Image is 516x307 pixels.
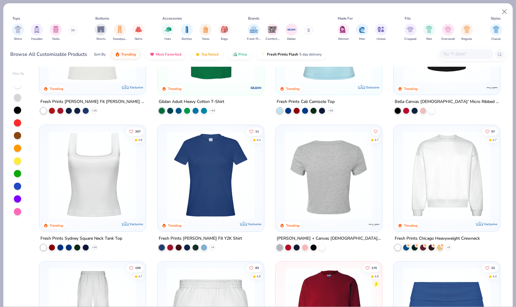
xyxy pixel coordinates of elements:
[484,222,497,226] span: Exclusive
[12,16,20,21] div: Tops
[267,52,298,57] span: Fresh Prints Flash
[246,127,262,136] button: Like
[493,26,500,33] img: Classic Image
[40,98,145,106] div: Fresh Prints [PERSON_NAME] Fit [PERSON_NAME] Shirt with Stripes
[287,37,296,41] span: Gildan
[92,246,97,249] span: + 14
[356,24,368,41] div: filter for Men
[181,24,193,41] div: filter for Bottles
[277,235,381,242] div: [PERSON_NAME] + Canvas [DEMOGRAPHIC_DATA]' Micro Ribbed Baby Tee
[266,37,279,41] span: Comfort Colors
[96,37,106,41] span: Shorts
[115,52,120,57] img: trending.gif
[255,130,259,133] span: 11
[356,24,368,41] button: filter button
[256,138,260,142] div: 4.4
[195,52,200,57] img: TopRated.gif
[135,37,142,41] span: Skirts
[135,266,141,269] span: 159
[443,51,489,58] input: Try "T-Shirt"
[113,24,127,41] div: filter for Sweatpants
[499,6,510,18] button: Close
[181,24,193,41] button: filter button
[110,49,140,59] button: Trending
[52,37,60,41] span: Tanks
[162,24,174,41] button: filter button
[299,51,322,58] span: 5 day delivery
[359,26,365,33] img: Men Image
[45,131,140,219] img: 94a2aa95-cd2b-4983-969b-ecd512716e9a
[31,37,43,41] span: Hoodies
[377,26,384,33] img: Unisex Image
[218,24,231,41] button: filter button
[247,24,261,41] button: filter button
[113,24,127,41] button: filter button
[14,37,22,41] span: Shirts
[191,49,223,59] button: Top Rated
[116,26,123,33] img: Sweatpants Image
[126,127,144,136] button: Like
[404,24,416,41] div: filter for Cropped
[461,37,472,41] span: Regular
[285,24,298,41] button: filter button
[162,24,174,41] div: filter for Hats
[328,109,333,113] span: + 16
[159,98,224,106] div: Gildan Adult Heavy Cotton T-Shirt
[374,274,379,279] div: 4.8
[33,26,40,33] img: Hoodies Image
[202,26,209,33] img: Totes Image
[228,49,252,59] button: Price
[221,37,228,41] span: Bags
[371,127,380,136] button: Like
[250,82,262,94] img: Gildan logo
[249,25,258,34] img: Fresh Prints Image
[162,16,182,21] div: Accessories
[221,26,228,33] img: Bags Image
[40,235,122,242] div: Fresh Prints Sydney Square Neck Tank Top
[426,37,432,41] span: Slim
[211,246,214,249] span: + 9
[199,24,212,41] button: filter button
[159,235,242,242] div: Fresh Prints [PERSON_NAME] Fit Y2K Shirt
[258,131,352,219] img: 3fc92740-5882-4e3e-bee8-f78ba58ba36d
[126,264,144,272] button: Like
[461,24,473,41] button: filter button
[404,37,416,41] span: Cropped
[340,26,347,33] img: Women Image
[95,16,109,21] div: Bottoms
[201,52,218,57] span: Top Rated
[246,264,262,272] button: Like
[404,24,416,41] button: filter button
[482,264,498,272] button: Like
[135,26,142,33] img: Skirts Image
[248,222,261,226] span: Exclusive
[395,235,480,242] div: Fresh Prints Chicago Heavyweight Crewneck
[395,98,499,106] div: Bella Canvas [DEMOGRAPHIC_DATA]' Micro Ribbed Scoop Tank
[492,138,497,142] div: 4.7
[463,26,470,33] img: Regular Image
[374,138,379,142] div: 4.7
[121,52,136,57] span: Trending
[337,24,349,41] button: filter button
[338,37,349,41] span: Women
[426,26,432,33] img: Slim Image
[94,52,106,57] div: Sort By
[491,130,495,133] span: 57
[400,131,494,219] img: 1358499d-a160-429c-9f1e-ad7a3dc244c9
[423,24,435,41] button: filter button
[268,25,277,34] img: Comfort Colors Image
[156,52,181,57] span: Most Favorited
[376,131,470,219] img: aa15adeb-cc10-480b-b531-6e6e449d5067
[266,24,279,41] button: filter button
[423,24,435,41] div: filter for Slim
[248,16,260,21] div: Brands
[138,138,142,142] div: 4.8
[31,24,43,41] button: filter button
[113,37,127,41] span: Sweatpants
[441,24,455,41] div: filter for Oversized
[375,24,387,41] button: filter button
[375,24,387,41] div: filter for Unisex
[441,37,455,41] span: Oversized
[359,37,365,41] span: Men
[164,37,171,41] span: Hats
